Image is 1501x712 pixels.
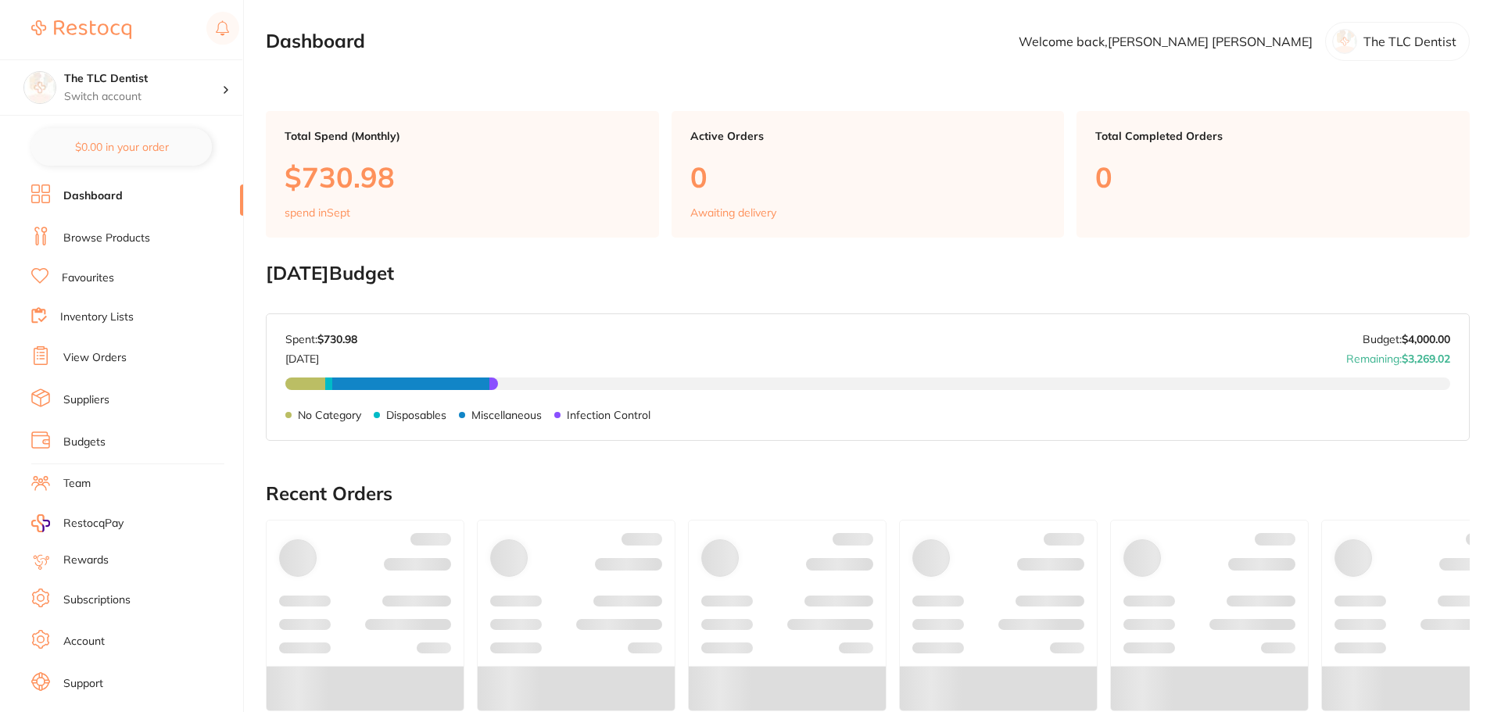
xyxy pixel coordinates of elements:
h2: [DATE] Budget [266,263,1470,284]
p: Awaiting delivery [690,206,776,219]
a: Restocq Logo [31,12,131,48]
p: Total Spend (Monthly) [285,130,640,142]
a: Total Completed Orders0 [1076,111,1470,238]
h2: Dashboard [266,30,365,52]
a: Browse Products [63,231,150,246]
p: spend in Sept [285,206,350,219]
p: Active Orders [690,130,1046,142]
p: Welcome back, [PERSON_NAME] [PERSON_NAME] [1019,34,1313,48]
img: The TLC Dentist [24,72,56,103]
h2: Recent Orders [266,483,1470,505]
strong: $730.98 [317,332,357,346]
span: RestocqPay [63,516,124,531]
p: The TLC Dentist [1363,34,1456,48]
a: Inventory Lists [60,309,134,325]
button: $0.00 in your order [31,128,212,166]
p: 0 [1095,161,1451,193]
img: RestocqPay [31,514,50,532]
a: Account [63,634,105,649]
img: Restocq Logo [31,20,131,39]
strong: $3,269.02 [1402,352,1450,366]
a: View Orders [63,350,127,366]
a: RestocqPay [31,514,124,532]
a: Budgets [63,435,106,450]
a: Team [63,476,91,492]
p: Disposables [386,409,446,421]
a: Suppliers [63,392,109,408]
h4: The TLC Dentist [64,71,222,87]
p: Spent: [285,333,357,345]
a: Rewards [63,553,109,568]
a: Subscriptions [63,592,131,608]
p: $730.98 [285,161,640,193]
a: Favourites [62,270,114,286]
a: Active Orders0Awaiting delivery [672,111,1065,238]
p: Budget: [1363,333,1450,345]
p: No Category [298,409,361,421]
p: Infection Control [567,409,650,421]
strong: $4,000.00 [1402,332,1450,346]
p: Switch account [64,89,222,105]
a: Total Spend (Monthly)$730.98spend inSept [266,111,659,238]
p: Miscellaneous [471,409,542,421]
p: [DATE] [285,346,357,365]
p: Remaining: [1346,346,1450,365]
a: Dashboard [63,188,123,204]
p: Total Completed Orders [1095,130,1451,142]
p: 0 [690,161,1046,193]
a: Support [63,676,103,692]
